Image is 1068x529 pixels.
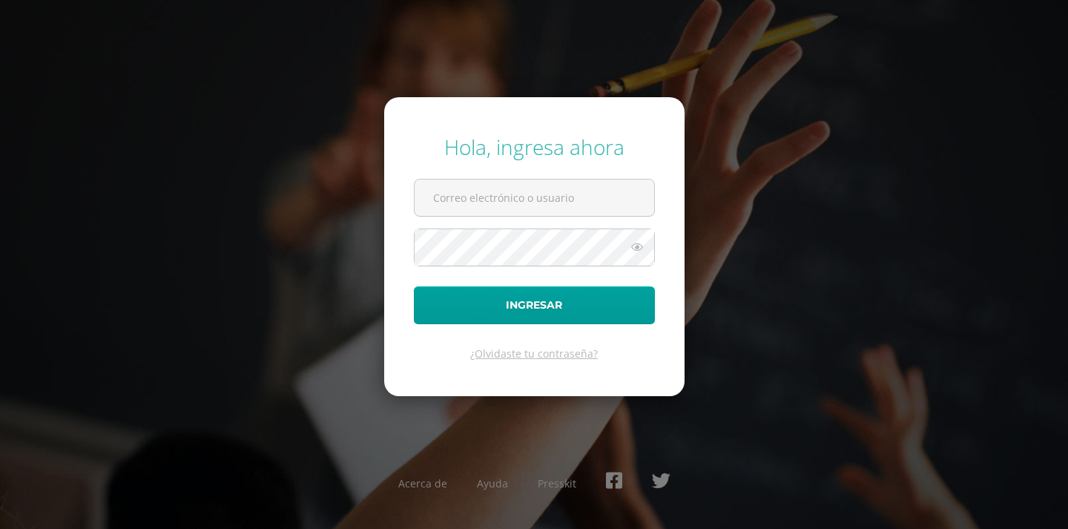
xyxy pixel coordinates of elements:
[414,133,655,161] div: Hola, ingresa ahora
[477,476,508,490] a: Ayuda
[538,476,576,490] a: Presskit
[415,180,654,216] input: Correo electrónico o usuario
[398,476,447,490] a: Acerca de
[470,346,598,361] a: ¿Olvidaste tu contraseña?
[414,286,655,324] button: Ingresar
